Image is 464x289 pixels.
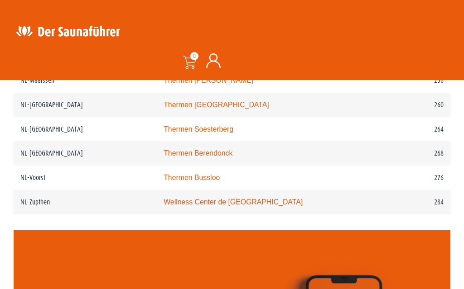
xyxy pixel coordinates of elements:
[190,52,198,60] span: 0
[164,76,253,84] a: Thermen [PERSON_NAME]
[14,93,157,117] td: NL-[GEOGRAPHIC_DATA]
[372,117,450,142] td: 264
[14,117,157,142] td: NL-[GEOGRAPHIC_DATA]
[14,141,157,166] td: NL-[GEOGRAPHIC_DATA]
[164,174,220,181] a: Thermen Bussloo
[372,141,450,166] td: 268
[164,101,269,109] a: Thermen [GEOGRAPHIC_DATA]
[372,93,450,117] td: 260
[14,166,157,190] td: NL-Voorst
[164,198,303,206] a: Wellness Center de [GEOGRAPHIC_DATA]
[164,149,232,157] a: Thermen Berendonck
[164,125,233,133] a: Thermen Soesterberg
[372,190,450,214] td: 284
[14,190,157,214] td: NL-Zupthen
[14,68,157,93] td: NL-Maarssen
[372,166,450,190] td: 276
[372,68,450,93] td: 256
